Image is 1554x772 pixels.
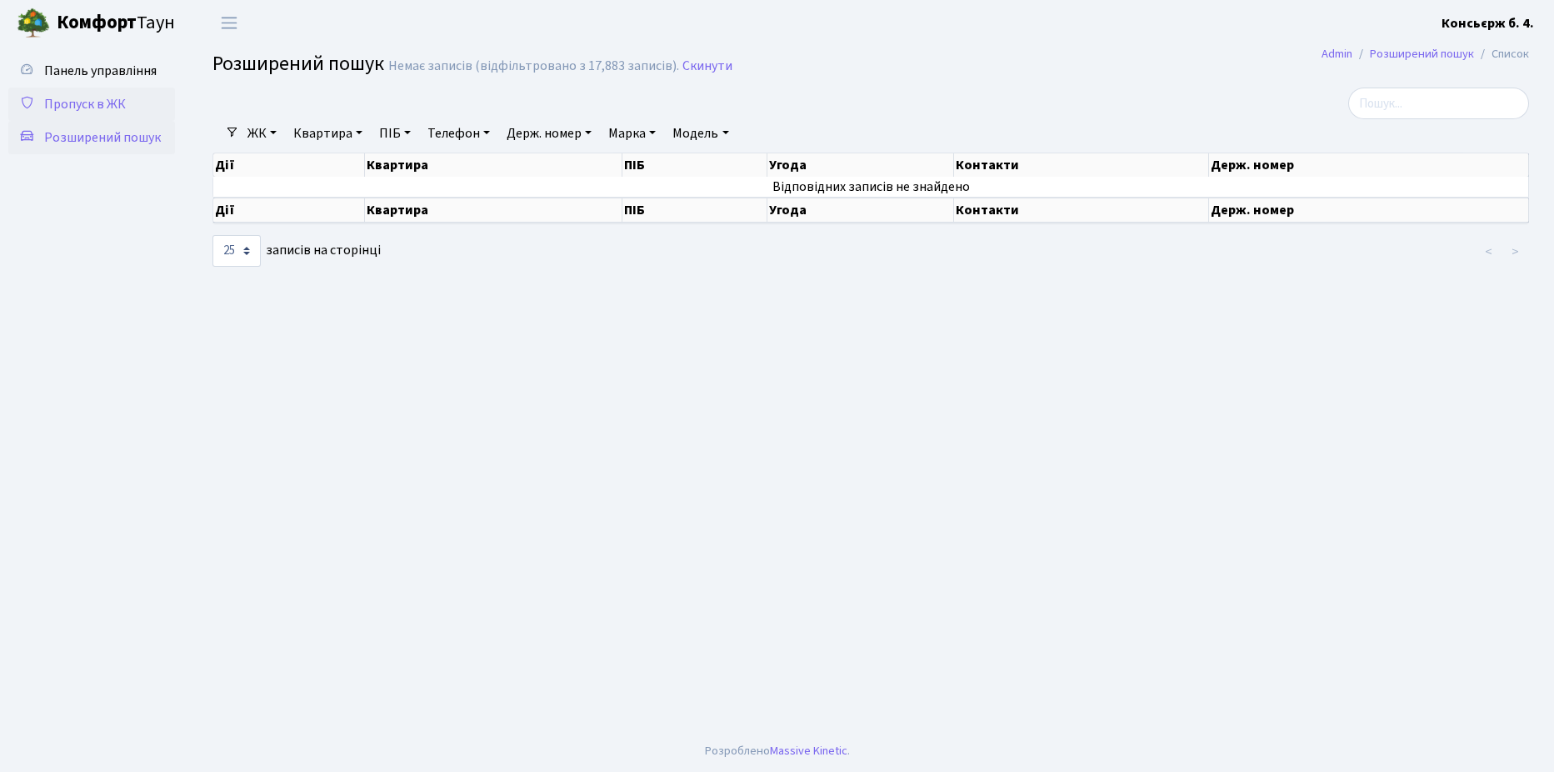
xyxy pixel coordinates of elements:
[44,128,161,147] span: Розширений пошук
[1348,88,1529,119] input: Пошук...
[1370,45,1474,63] a: Розширений пошук
[212,235,381,267] label: записів на сторінці
[57,9,175,38] span: Таун
[8,121,175,154] a: Розширений пошук
[1297,37,1554,72] nav: breadcrumb
[1322,45,1352,63] a: Admin
[954,153,1210,177] th: Контакти
[212,49,384,78] span: Розширений пошук
[57,9,137,36] b: Комфорт
[372,119,417,148] a: ПІБ
[622,198,767,223] th: ПІБ
[705,742,850,760] div: Розроблено .
[1209,198,1529,223] th: Держ. номер
[682,58,732,74] a: Скинути
[767,198,954,223] th: Угода
[666,119,735,148] a: Модель
[17,7,50,40] img: logo.png
[770,742,847,759] a: Massive Kinetic
[1474,45,1529,63] li: Список
[44,62,157,80] span: Панель управління
[208,9,250,37] button: Переключити навігацію
[388,58,679,74] div: Немає записів (відфільтровано з 17,883 записів).
[622,153,767,177] th: ПІБ
[8,88,175,121] a: Пропуск в ЖК
[1442,14,1534,33] b: Консьєрж б. 4.
[213,153,365,177] th: Дії
[954,198,1210,223] th: Контакти
[287,119,369,148] a: Квартира
[213,177,1529,197] td: Відповідних записів не знайдено
[365,198,622,223] th: Квартира
[602,119,662,148] a: Марка
[1209,153,1529,177] th: Держ. номер
[1442,13,1534,33] a: Консьєрж б. 4.
[212,235,261,267] select: записів на сторінці
[44,95,126,113] span: Пропуск в ЖК
[500,119,598,148] a: Держ. номер
[365,153,622,177] th: Квартира
[767,153,954,177] th: Угода
[241,119,283,148] a: ЖК
[213,198,365,223] th: Дії
[8,54,175,88] a: Панель управління
[421,119,497,148] a: Телефон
